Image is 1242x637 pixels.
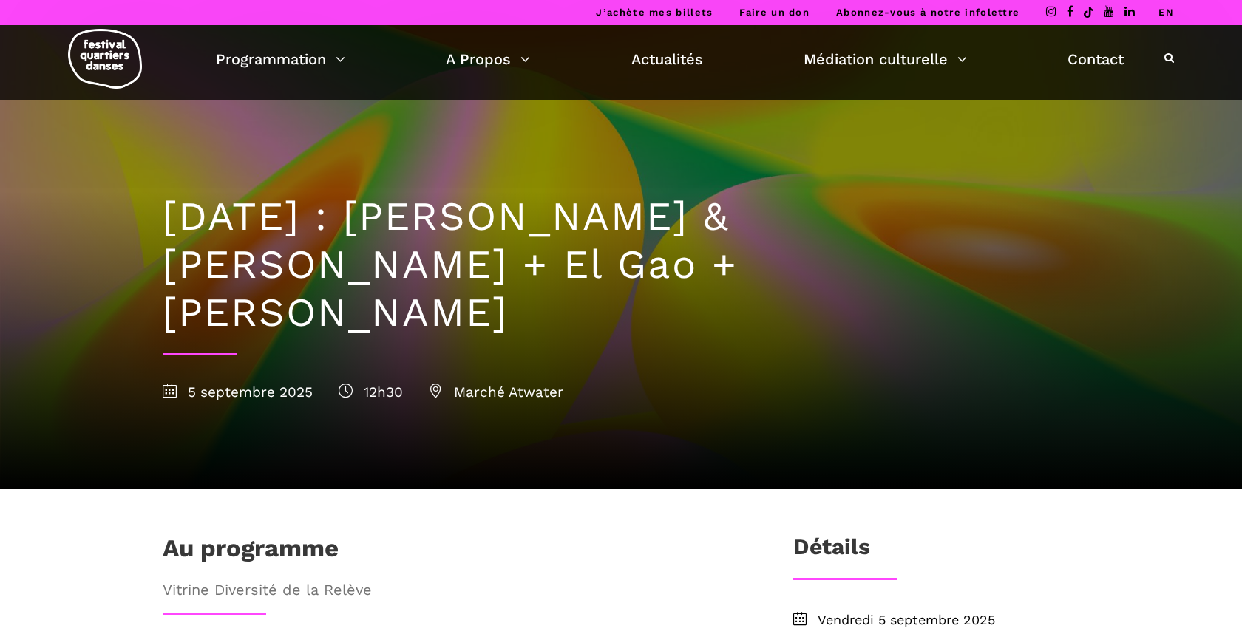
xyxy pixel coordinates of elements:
[739,7,810,18] a: Faire un don
[631,47,703,72] a: Actualités
[804,47,967,72] a: Médiation culturelle
[836,7,1019,18] a: Abonnez-vous à notre infolettre
[1068,47,1124,72] a: Contact
[68,29,142,89] img: logo-fqd-med
[1158,7,1174,18] a: EN
[596,7,713,18] a: J’achète mes billets
[163,578,745,602] span: Vitrine Diversité de la Relève
[163,384,313,401] span: 5 septembre 2025
[163,193,1079,336] h1: [DATE] : [PERSON_NAME] & [PERSON_NAME] + El Gao + [PERSON_NAME]
[339,384,403,401] span: 12h30
[216,47,345,72] a: Programmation
[818,610,1079,631] span: Vendredi 5 septembre 2025
[446,47,530,72] a: A Propos
[163,534,339,570] h1: Au programme
[429,384,563,401] span: Marché Atwater
[793,534,870,570] h3: Détails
